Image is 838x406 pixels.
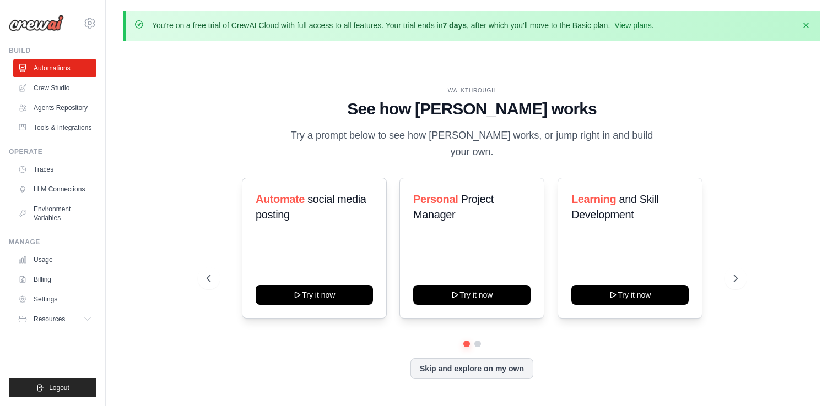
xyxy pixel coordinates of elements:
span: Project Manager [413,193,494,221]
button: Try it now [571,285,689,305]
span: Personal [413,193,458,205]
a: Traces [13,161,96,178]
a: Tools & Integrations [13,119,96,136]
div: Operate [9,147,96,156]
div: Build [9,46,96,55]
p: You're on a free trial of CrewAI Cloud with full access to all features. Your trial ends in , aft... [152,20,654,31]
button: Logout [9,378,96,397]
a: Settings [13,290,96,308]
span: social media posting [256,193,366,221]
p: Try a prompt below to see how [PERSON_NAME] works, or jump right in and build your own. [287,128,657,160]
a: Environment Variables [13,200,96,227]
a: Crew Studio [13,79,96,97]
span: Logout [49,383,69,392]
div: Manage [9,238,96,246]
span: Automate [256,193,305,205]
button: Resources [13,310,96,328]
a: Usage [13,251,96,268]
span: Resources [34,315,65,323]
button: Try it now [413,285,531,305]
iframe: Chat Widget [783,353,838,406]
a: Billing [13,271,96,288]
span: Learning [571,193,616,205]
strong: 7 days [442,21,467,30]
a: LLM Connections [13,180,96,198]
button: Skip and explore on my own [410,358,533,379]
span: and Skill Development [571,193,658,221]
a: Agents Repository [13,99,96,117]
h1: See how [PERSON_NAME] works [207,99,738,119]
div: WALKTHROUGH [207,86,738,95]
a: Automations [13,59,96,77]
button: Try it now [256,285,373,305]
a: View plans [614,21,651,30]
img: Logo [9,15,64,31]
